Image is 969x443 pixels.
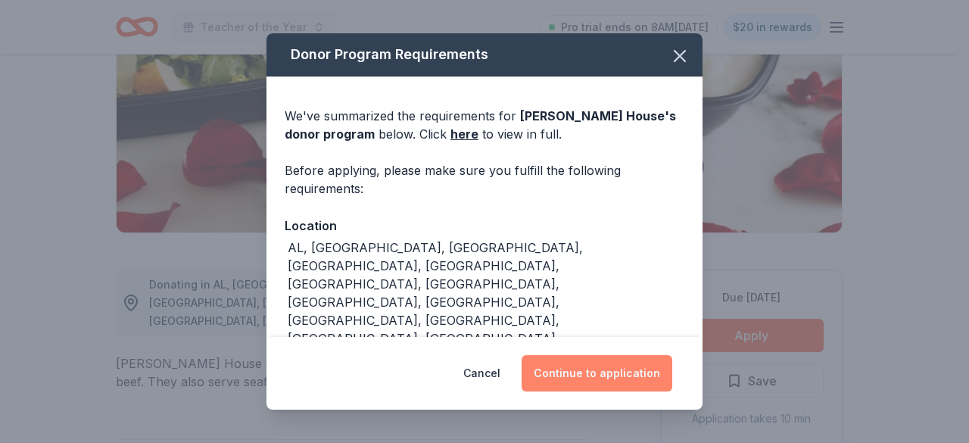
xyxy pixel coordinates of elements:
[450,125,478,143] a: here
[285,107,684,143] div: We've summarized the requirements for below. Click to view in full.
[266,33,703,76] div: Donor Program Requirements
[285,216,684,236] div: Location
[285,161,684,198] div: Before applying, please make sure you fulfill the following requirements:
[463,355,500,392] button: Cancel
[522,355,672,392] button: Continue to application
